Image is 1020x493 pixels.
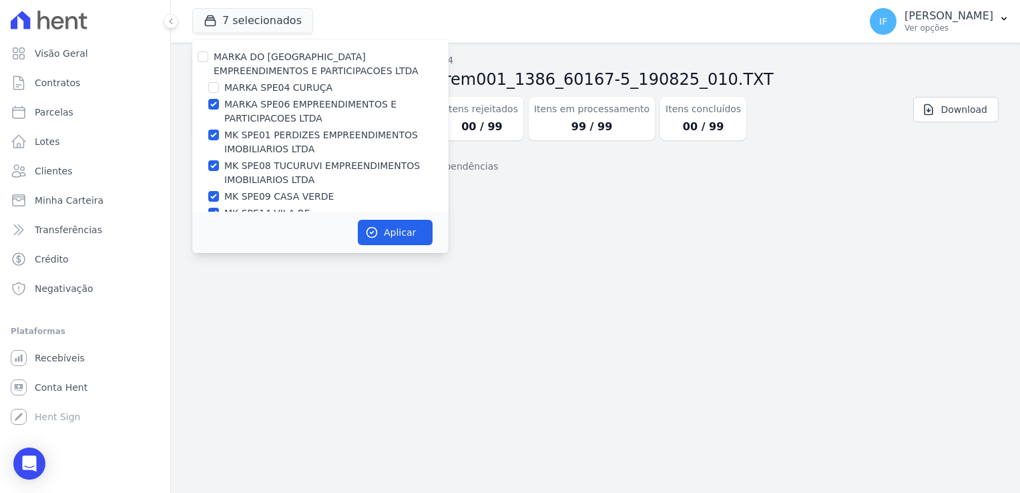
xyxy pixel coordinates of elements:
[913,97,999,122] a: Download
[35,381,87,394] span: Conta Hent
[666,119,741,135] dd: 00 / 99
[5,69,165,96] a: Contratos
[534,119,650,135] dd: 99 / 99
[5,187,165,214] a: Minha Carteira
[5,345,165,371] a: Recebíveis
[224,206,310,220] label: MK SPE14 VILA RE
[224,81,332,95] label: MARKA SPE04 CURUÇA
[35,282,93,295] span: Negativação
[192,67,999,92] h2: Importação de Remessa:
[5,158,165,184] a: Clientes
[446,102,518,116] dt: Itens rejeitados
[214,51,419,76] label: MARKA DO [GEOGRAPHIC_DATA] EMPREENDIMENTOS E PARTICIPACOES LTDA
[192,53,999,67] nav: Breadcrumb
[446,119,518,135] dd: 00 / 99
[5,374,165,401] a: Conta Hent
[35,223,102,236] span: Transferências
[224,98,449,126] label: MARKA SPE06 EMPREENDIMENTOS E PARTICIPACOES LTDA
[35,76,80,90] span: Contratos
[5,246,165,273] a: Crédito
[358,220,433,245] button: Aplicar
[35,194,103,207] span: Minha Carteira
[224,159,449,187] label: MK SPE08 TUCURUVI EMPREENDIMENTOS IMOBILIARIOS LTDA
[859,3,1020,40] button: IF [PERSON_NAME] Ver opções
[879,17,887,26] span: IF
[192,8,313,33] button: 7 selecionados
[5,128,165,155] a: Lotes
[534,102,650,116] dt: Itens em processamento
[5,40,165,67] a: Visão Geral
[5,216,165,243] a: Transferências
[35,47,88,60] span: Visão Geral
[666,102,741,116] dt: Itens concluídos
[416,70,774,89] span: cobrem001_1386_60167-5_190825_010.TXT
[13,448,45,480] div: Open Intercom Messenger
[5,275,165,302] a: Negativação
[35,106,73,119] span: Parcelas
[35,164,72,178] span: Clientes
[905,23,993,33] p: Ver opções
[224,128,449,156] label: MK SPE01 PERDIZES EMPREENDIMENTOS IMOBILIARIOS LTDA
[5,99,165,126] a: Parcelas
[905,9,993,23] p: [PERSON_NAME]
[35,253,69,266] span: Crédito
[35,135,60,148] span: Lotes
[35,351,85,365] span: Recebíveis
[224,190,334,204] label: MK SPE09 CASA VERDE
[11,323,160,339] div: Plataformas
